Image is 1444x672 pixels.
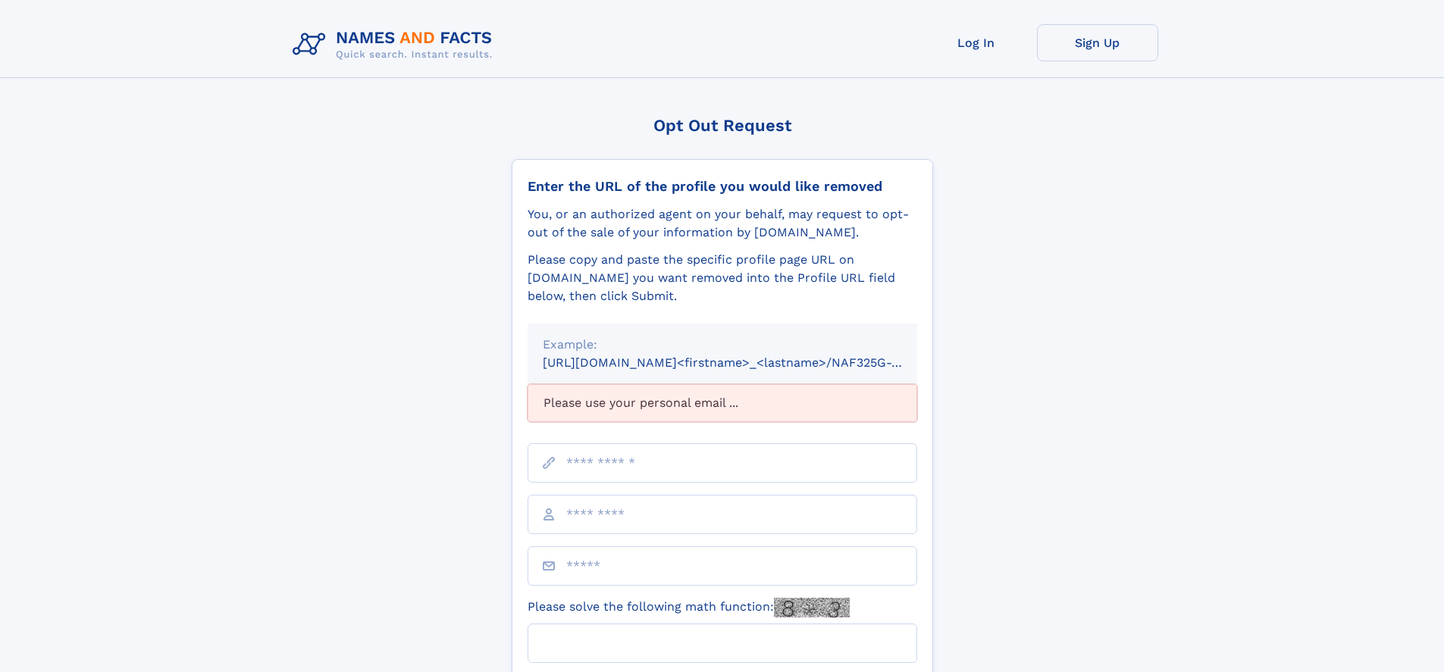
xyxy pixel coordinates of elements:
div: Opt Out Request [512,116,933,135]
label: Please solve the following math function: [528,598,850,617]
img: Logo Names and Facts [287,24,505,65]
div: Please copy and paste the specific profile page URL on [DOMAIN_NAME] you want removed into the Pr... [528,251,917,305]
small: [URL][DOMAIN_NAME]<firstname>_<lastname>/NAF325G-xxxxxxxx [543,355,946,370]
div: You, or an authorized agent on your behalf, may request to opt-out of the sale of your informatio... [528,205,917,242]
div: Please use your personal email ... [528,384,917,422]
div: Enter the URL of the profile you would like removed [528,178,917,195]
a: Log In [916,24,1037,61]
div: Example: [543,336,902,354]
a: Sign Up [1037,24,1158,61]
